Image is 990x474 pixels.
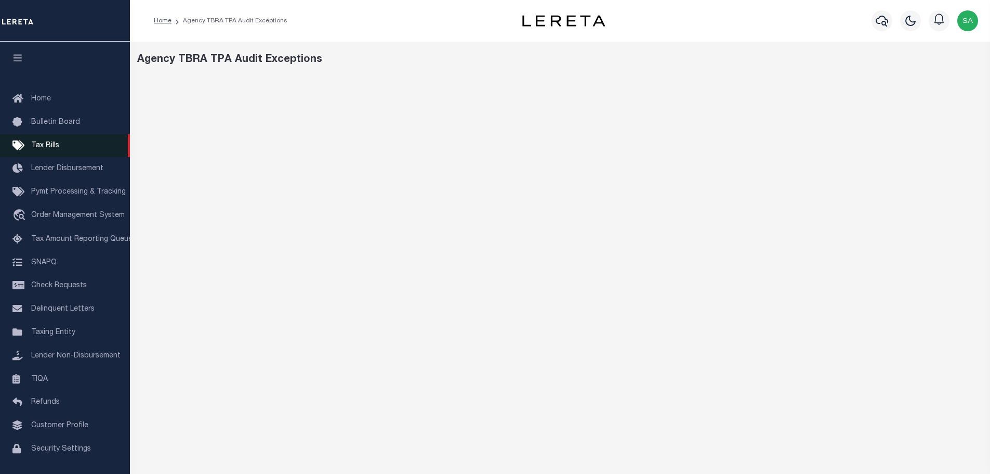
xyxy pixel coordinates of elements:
[137,52,983,68] div: Agency TBRA TPA Audit Exceptions
[31,95,51,103] span: Home
[31,188,126,196] span: Pymt Processing & Tracking
[154,18,171,24] a: Home
[31,352,121,360] span: Lender Non-Disbursement
[31,305,95,313] span: Delinquent Letters
[31,259,57,266] span: SNAPQ
[31,142,59,149] span: Tax Bills
[31,422,88,429] span: Customer Profile
[31,165,103,172] span: Lender Disbursement
[31,212,125,219] span: Order Management System
[31,236,133,243] span: Tax Amount Reporting Queue
[12,209,29,223] i: travel_explore
[522,15,605,27] img: logo-dark.svg
[171,16,287,25] li: Agency TBRA TPA Audit Exceptions
[31,282,87,289] span: Check Requests
[957,10,978,31] img: svg+xml;base64,PHN2ZyB4bWxucz0iaHR0cDovL3d3dy53My5vcmcvMjAwMC9zdmciIHBvaW50ZXItZXZlbnRzPSJub25lIi...
[31,119,80,126] span: Bulletin Board
[31,399,60,406] span: Refunds
[31,329,75,336] span: Taxing Entity
[31,375,48,382] span: TIQA
[31,445,91,453] span: Security Settings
